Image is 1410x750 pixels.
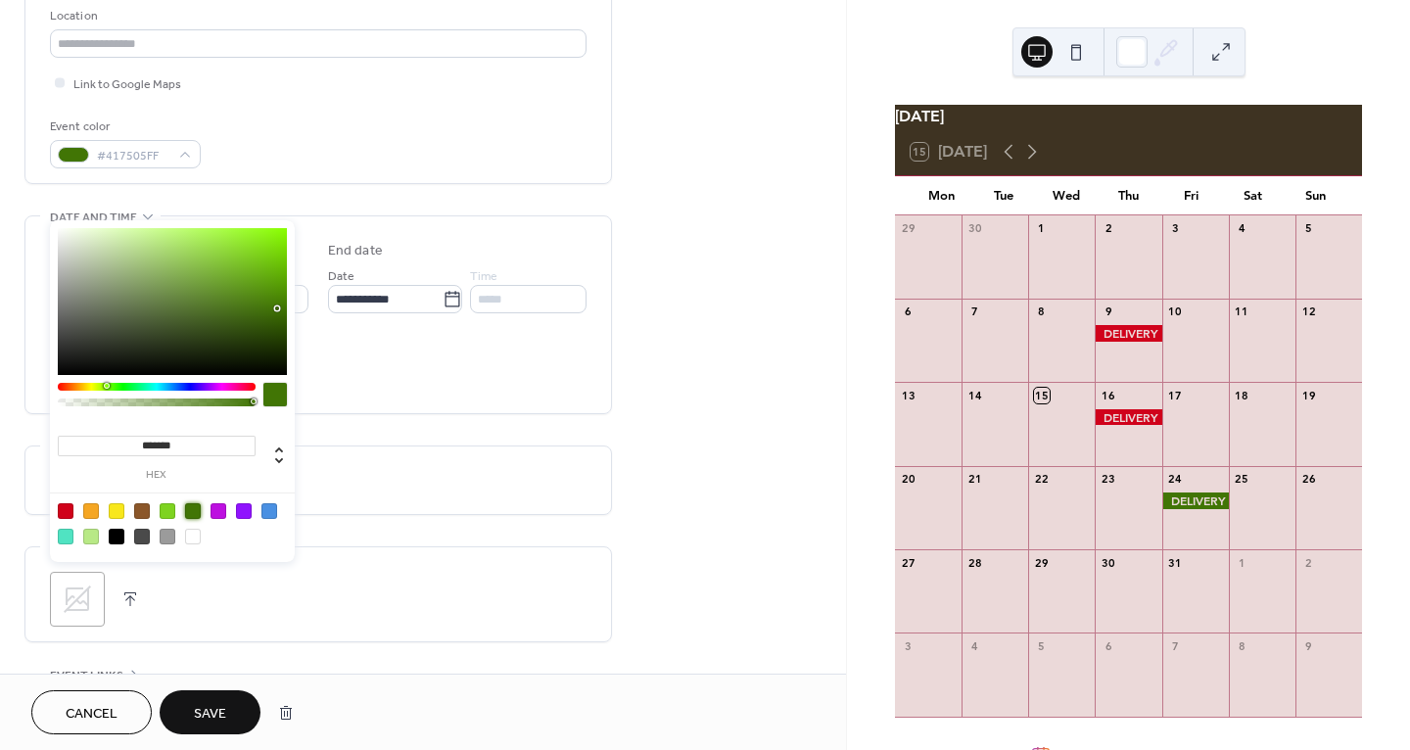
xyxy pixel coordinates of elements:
div: 29 [901,221,916,236]
div: 30 [967,221,982,236]
div: #F8E71C [109,503,124,519]
div: 8 [1235,638,1249,653]
span: Date [328,266,354,287]
div: #F5A623 [83,503,99,519]
div: 11 [1235,305,1249,319]
div: #50E3C2 [58,529,73,544]
div: 25 [1235,472,1249,487]
div: [DATE] [895,105,1362,128]
div: Sat [1222,176,1285,215]
div: 5 [1034,638,1049,653]
div: 20 [901,472,916,487]
div: DELIVERY FULL [1095,409,1161,426]
div: Mon [911,176,973,215]
div: 21 [967,472,982,487]
div: #417505 [185,503,201,519]
div: 1 [1235,555,1249,570]
div: Sun [1284,176,1346,215]
div: #8B572A [134,503,150,519]
div: #9013FE [236,503,252,519]
div: #9B9B9B [160,529,175,544]
div: 30 [1101,555,1115,570]
div: 15 [1034,388,1049,402]
div: 24 [1168,472,1183,487]
div: #4A90E2 [261,503,277,519]
div: 8 [1034,305,1049,319]
span: Date and time [50,208,137,228]
div: Thu [1098,176,1160,215]
div: 2 [1301,555,1316,570]
span: Time [470,266,497,287]
div: 9 [1101,305,1115,319]
div: 19 [1301,388,1316,402]
div: 7 [1168,638,1183,653]
div: DELIVERY AVAIL [1162,492,1229,509]
label: hex [58,470,256,481]
span: #417505FF [97,146,169,166]
div: #4A4A4A [134,529,150,544]
div: #BD10E0 [211,503,226,519]
span: Link to Google Maps [73,74,181,95]
div: #B8E986 [83,529,99,544]
div: 28 [967,555,982,570]
div: #7ED321 [160,503,175,519]
div: 9 [1301,638,1316,653]
div: #000000 [109,529,124,544]
div: 18 [1235,388,1249,402]
div: Wed [1035,176,1098,215]
div: 13 [901,388,916,402]
div: End date [328,241,383,261]
div: ; [50,572,105,627]
span: Event links [50,666,123,686]
div: 6 [1101,638,1115,653]
div: 10 [1168,305,1183,319]
div: 16 [1101,388,1115,402]
span: Cancel [66,704,117,725]
div: 27 [901,555,916,570]
span: Save [194,704,226,725]
div: #FFFFFF [185,529,201,544]
div: 3 [901,638,916,653]
div: 3 [1168,221,1183,236]
button: Cancel [31,690,152,734]
div: Location [50,6,583,26]
div: 17 [1168,388,1183,402]
div: #D0021B [58,503,73,519]
div: 6 [901,305,916,319]
div: 22 [1034,472,1049,487]
div: Tue [973,176,1036,215]
div: Fri [1159,176,1222,215]
div: 5 [1301,221,1316,236]
div: 23 [1101,472,1115,487]
div: 1 [1034,221,1049,236]
div: 14 [967,388,982,402]
div: 4 [1235,221,1249,236]
div: 26 [1301,472,1316,487]
div: 12 [1301,305,1316,319]
div: 31 [1168,555,1183,570]
div: 2 [1101,221,1115,236]
div: 29 [1034,555,1049,570]
button: Save [160,690,260,734]
div: Event color [50,117,197,137]
div: 4 [967,638,982,653]
div: 7 [967,305,982,319]
div: DELIVERY FULL [1095,325,1161,342]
